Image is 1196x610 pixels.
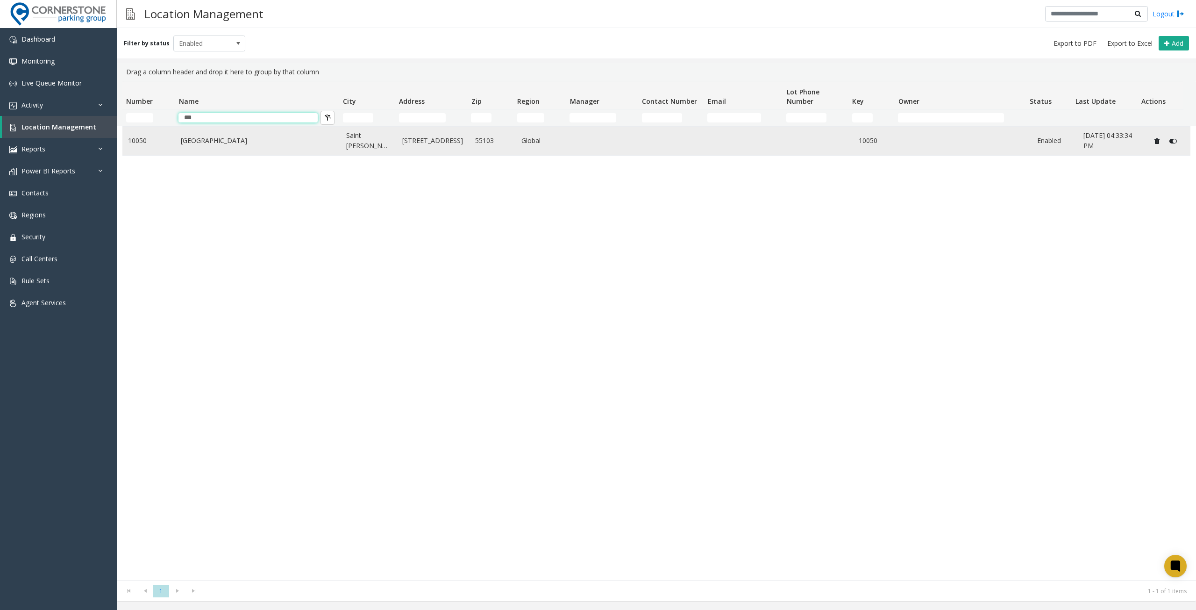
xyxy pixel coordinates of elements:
[570,97,599,106] span: Manager
[9,36,17,43] img: 'icon'
[207,587,1187,595] kendo-pager-info: 1 - 1 of 1 items
[21,100,43,109] span: Activity
[517,97,540,106] span: Region
[117,81,1196,580] div: Data table
[9,124,17,131] img: 'icon'
[21,188,49,197] span: Contacts
[21,210,46,219] span: Regions
[339,109,395,126] td: City Filter
[153,585,169,597] span: Page 1
[1159,36,1189,51] button: Add
[566,109,638,126] td: Manager Filter
[848,109,894,126] td: Key Filter
[399,97,425,106] span: Address
[708,97,726,106] span: Email
[2,116,117,138] a: Location Management
[122,63,1190,81] div: Drag a column header and drop it here to group by that column
[9,190,17,197] img: 'icon'
[521,136,563,146] a: Global
[467,109,513,126] td: Zip Filter
[402,136,464,146] a: [STREET_ADDRESS]
[21,298,66,307] span: Agent Services
[1025,109,1071,126] td: Status Filter
[343,97,356,106] span: City
[21,166,75,175] span: Power BI Reports
[783,109,848,126] td: Lot Phone Number Filter
[1107,39,1153,48] span: Export to Excel
[122,109,175,126] td: Number Filter
[471,113,491,122] input: Zip Filter
[178,113,317,122] input: Name Filter
[346,130,391,151] a: Saint [PERSON_NAME]
[1137,81,1183,109] th: Actions
[471,97,482,106] span: Zip
[1172,39,1183,48] span: Add
[9,102,17,109] img: 'icon'
[343,113,373,122] input: City Filter
[175,109,339,126] td: Name Filter
[517,113,544,122] input: Region Filter
[786,113,826,122] input: Lot Phone Number Filter
[21,144,45,153] span: Reports
[21,57,55,65] span: Monitoring
[475,136,510,146] a: 55103
[124,39,170,48] label: Filter by status
[9,256,17,263] img: 'icon'
[898,97,919,106] span: Owner
[1050,37,1100,50] button: Export to PDF
[859,136,894,146] a: 10050
[399,113,446,122] input: Address Filter
[638,109,704,126] td: Contact Number Filter
[570,113,616,122] input: Manager Filter
[898,113,1004,122] input: Owner Filter
[1103,37,1156,50] button: Export to Excel
[9,80,17,87] img: 'icon'
[181,136,335,146] a: [GEOGRAPHIC_DATA]
[1177,9,1184,19] img: logout
[704,109,783,126] td: Email Filter
[126,97,153,106] span: Number
[1083,131,1132,150] span: [DATE] 04:33:34 PM
[1025,81,1071,109] th: Status
[707,113,761,122] input: Email Filter
[1037,136,1072,146] a: Enabled
[21,35,55,43] span: Dashboard
[179,97,199,106] span: Name
[126,2,135,25] img: pageIcon
[21,276,50,285] span: Rule Sets
[1137,109,1183,126] td: Actions Filter
[1083,130,1139,151] a: [DATE] 04:33:34 PM
[1165,134,1182,149] button: Disable
[140,2,268,25] h3: Location Management
[1072,109,1138,126] td: Last Update Filter
[9,278,17,285] img: 'icon'
[21,79,82,87] span: Live Queue Monitor
[174,36,231,51] span: Enabled
[21,232,45,241] span: Security
[128,136,170,146] a: 10050
[395,109,468,126] td: Address Filter
[320,111,335,125] button: Clear
[513,109,566,126] td: Region Filter
[852,97,864,106] span: Key
[852,113,873,122] input: Key Filter
[21,122,96,131] span: Location Management
[9,58,17,65] img: 'icon'
[894,109,1025,126] td: Owner Filter
[9,212,17,219] img: 'icon'
[642,97,697,106] span: Contact Number
[9,234,17,241] img: 'icon'
[787,87,819,106] span: Lot Phone Number
[1153,9,1184,19] a: Logout
[1075,97,1116,106] span: Last Update
[9,300,17,307] img: 'icon'
[21,254,57,263] span: Call Centers
[9,168,17,175] img: 'icon'
[1054,39,1096,48] span: Export to PDF
[1150,134,1165,149] button: Delete
[9,146,17,153] img: 'icon'
[126,113,153,122] input: Number Filter
[642,113,682,122] input: Contact Number Filter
